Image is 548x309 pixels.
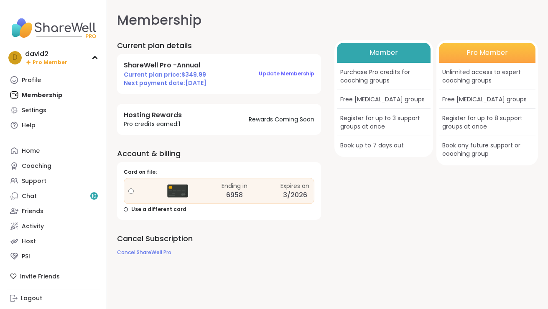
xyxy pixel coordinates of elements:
[124,111,182,120] h4: Hosting Rewards
[25,49,67,59] div: david2
[13,52,18,63] span: d
[167,180,188,201] img: Credit Card
[22,106,46,115] div: Settings
[7,291,100,306] a: Logout
[439,136,535,163] div: Book any future support or coaching group
[117,249,171,256] span: Cancel ShareWell Pro
[7,249,100,264] a: PSI
[22,252,30,261] div: PSI
[131,206,186,213] span: Use a different card
[124,70,206,79] span: Current plan price: $ 349.99
[439,63,535,90] div: Unlimited access to expert coaching groups
[7,158,100,173] a: Coaching
[124,169,314,176] div: Card on file:
[7,72,100,88] a: Profile
[7,269,100,284] div: Invite Friends
[7,118,100,133] a: Help
[22,222,44,231] div: Activity
[22,177,46,185] div: Support
[124,61,206,70] h4: ShareWell Pro - Annual
[249,115,314,124] span: Rewards Coming Soon
[222,182,247,190] div: Ending in
[280,182,309,190] div: Expires on
[124,79,206,87] span: Next payment date: [DATE]
[226,190,243,200] div: 6958
[439,43,535,63] div: Pro Member
[92,193,97,200] span: 10
[21,294,42,303] div: Logout
[7,13,100,43] img: ShareWell Nav Logo
[117,10,538,30] h1: Membership
[7,234,100,249] a: Host
[7,143,100,158] a: Home
[259,65,314,82] button: Update Membership
[337,109,431,136] div: Register for up to 3 support groups at once
[117,40,321,51] h2: Current plan details
[22,237,36,246] div: Host
[259,70,314,77] span: Update Membership
[22,76,41,85] div: Profile
[7,219,100,234] a: Activity
[22,192,37,201] div: Chat
[22,207,43,216] div: Friends
[439,109,535,136] div: Register for up to 8 support groups at once
[33,59,67,66] span: Pro Member
[22,121,36,130] div: Help
[124,120,182,128] span: Pro credits earned: 1
[337,43,431,63] div: Member
[7,103,100,118] a: Settings
[117,148,321,159] h2: Account & billing
[22,162,51,170] div: Coaching
[7,203,100,219] a: Friends
[337,136,431,154] div: Book up to 7 days out
[117,233,321,244] h2: Cancel Subscription
[7,173,100,188] a: Support
[7,188,100,203] a: Chat10
[22,147,40,155] div: Home
[439,90,535,109] div: Free [MEDICAL_DATA] groups
[337,90,431,109] div: Free [MEDICAL_DATA] groups
[337,63,431,90] div: Purchase Pro credits for coaching groups
[283,190,307,200] div: 3/2026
